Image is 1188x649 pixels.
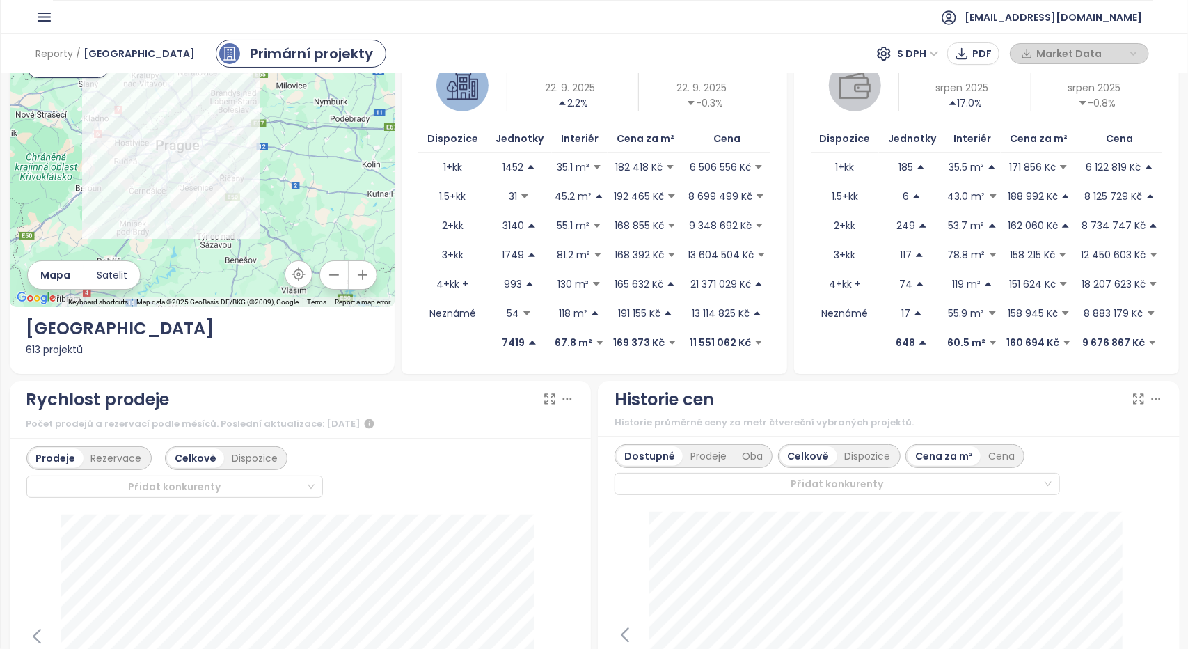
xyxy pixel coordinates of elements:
[811,125,879,153] th: Dispozice
[29,448,84,468] div: Prodeje
[335,298,390,306] a: Report a map error
[666,279,676,289] span: caret-up
[897,43,939,64] span: S DPH
[754,338,763,347] span: caret-down
[1082,335,1145,350] p: 9 676 867 Kč
[1085,189,1143,204] p: 8 125 729 Kč
[527,221,537,230] span: caret-up
[28,261,84,289] button: Mapa
[1009,276,1056,292] p: 151 624 Kč
[1082,247,1146,263] p: 12 450 603 Kč
[527,250,537,260] span: caret-up
[1059,279,1068,289] span: caret-down
[912,191,921,201] span: caret-up
[418,211,486,240] td: 2+kk
[307,298,326,306] a: Terms (opens in new tab)
[690,276,751,292] p: 21 371 029 Kč
[988,308,997,318] span: caret-down
[1144,162,1154,172] span: caret-up
[981,446,1022,466] div: Cena
[948,98,958,108] span: caret-up
[811,182,879,211] td: 1.5+kk
[936,80,989,95] span: srpen 2025
[507,306,519,321] p: 54
[1148,221,1158,230] span: caret-up
[690,159,751,175] p: 6 506 556 Kč
[1008,218,1058,233] p: 162 060 Kč
[754,279,763,289] span: caret-up
[1061,221,1070,230] span: caret-up
[520,191,530,201] span: caret-down
[1086,159,1141,175] p: 6 122 819 Kč
[948,189,985,204] p: 43.0 m²
[896,335,915,350] p: 648
[899,276,912,292] p: 74
[947,42,999,65] button: PDF
[1006,335,1059,350] p: 160 694 Kč
[688,189,752,204] p: 8 699 499 Kč
[972,46,992,61] span: PDF
[688,247,754,263] p: 13 604 504 Kč
[557,159,589,175] p: 35.1 m²
[896,218,915,233] p: 249
[988,338,998,347] span: caret-down
[752,308,762,318] span: caret-up
[916,162,926,172] span: caret-up
[97,267,127,283] span: Satelit
[965,1,1142,34] span: [EMAIL_ADDRESS][DOMAIN_NAME]
[592,279,601,289] span: caret-down
[1078,98,1088,108] span: caret-down
[1061,308,1070,318] span: caret-down
[811,240,879,269] td: 3+kk
[839,70,871,101] img: wallet
[26,342,379,357] div: 613 projektů
[952,276,981,292] p: 119 m²
[987,162,997,172] span: caret-up
[683,125,770,153] th: Cena
[811,299,879,328] td: Neznámé
[686,95,723,111] div: -0.3%
[615,416,1163,430] div: Historie průměrné ceny za metr čtvereční vybraných projektů.
[780,446,837,466] div: Celkově
[1001,125,1077,153] th: Cena za m²
[948,247,985,263] p: 78.8 m²
[224,448,285,468] div: Dispozice
[757,250,766,260] span: caret-down
[949,218,985,233] p: 53.7 m²
[525,279,534,289] span: caret-up
[526,162,536,172] span: caret-up
[689,218,752,233] p: 9 348 692 Kč
[1062,338,1072,347] span: caret-down
[1148,338,1157,347] span: caret-down
[667,191,676,201] span: caret-down
[590,308,600,318] span: caret-up
[617,446,683,466] div: Dostupné
[595,338,605,347] span: caret-down
[1084,306,1143,321] p: 8 883 179 Kč
[557,276,589,292] p: 130 m²
[615,159,663,175] p: 182 418 Kč
[557,98,567,108] span: caret-up
[988,221,997,230] span: caret-up
[918,221,928,230] span: caret-up
[26,416,575,432] div: Počet prodejů a rezervací podle měsíců. Poslední aktualizace: [DATE]
[557,95,588,111] div: 2.2%
[667,250,676,260] span: caret-down
[944,125,1001,153] th: Interiér
[903,189,909,204] p: 6
[545,80,595,95] span: 22. 9. 2025
[879,125,944,153] th: Jednotky
[983,279,993,289] span: caret-up
[686,98,696,108] span: caret-down
[555,335,592,350] p: 67.8 m²
[528,338,537,347] span: caret-up
[734,446,770,466] div: Oba
[418,269,486,299] td: 4+kk +
[948,95,983,111] div: 17.0%
[1077,125,1163,153] th: Cena
[1061,191,1070,201] span: caret-up
[901,306,910,321] p: 17
[592,221,602,230] span: caret-down
[1078,95,1116,111] div: -0.8%
[522,308,532,318] span: caret-down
